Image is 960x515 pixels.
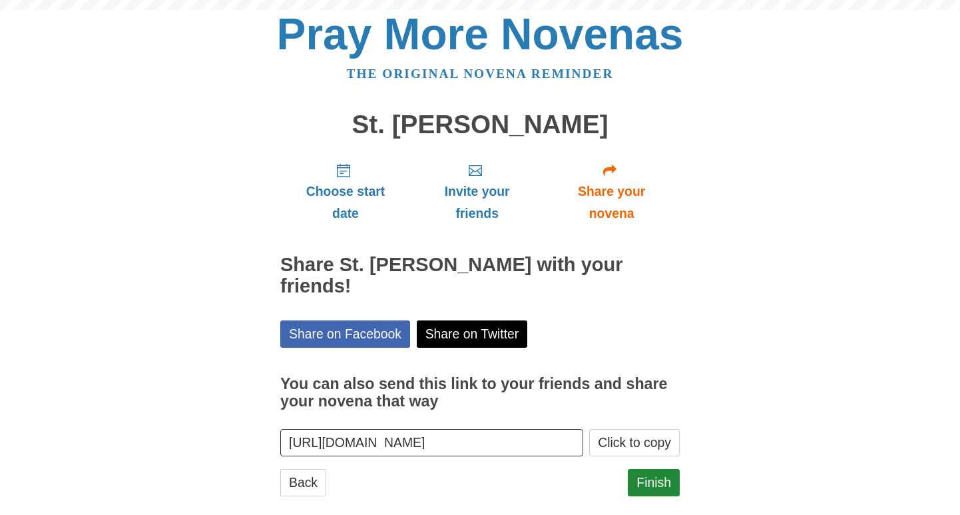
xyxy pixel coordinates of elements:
h2: Share St. [PERSON_NAME] with your friends! [280,255,680,297]
a: Pray More Novenas [277,9,684,59]
a: Share on Facebook [280,320,410,348]
span: Choose start date [294,181,397,225]
h1: St. [PERSON_NAME] [280,111,680,139]
button: Click to copy [589,429,680,456]
a: Back [280,469,326,496]
a: The original novena reminder [347,67,614,81]
a: Share on Twitter [417,320,528,348]
a: Choose start date [280,152,411,231]
h3: You can also send this link to your friends and share your novena that way [280,376,680,410]
span: Invite your friends [424,181,530,225]
a: Invite your friends [411,152,543,231]
a: Share your novena [543,152,680,231]
span: Share your novena [557,181,666,225]
a: Finish [628,469,680,496]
